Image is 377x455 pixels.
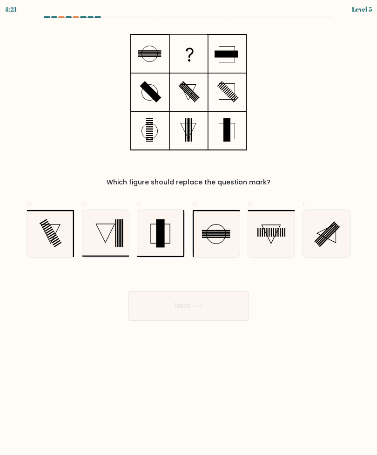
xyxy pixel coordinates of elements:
span: c. [137,198,143,209]
span: b. [82,198,88,209]
div: Which figure should replace the question mark? [32,177,345,187]
div: 4:21 [5,4,17,14]
span: d. [192,198,198,209]
span: a. [27,198,33,209]
button: Next [128,291,249,321]
span: f. [303,198,307,209]
span: e. [248,198,254,209]
div: Level 5 [352,4,372,14]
